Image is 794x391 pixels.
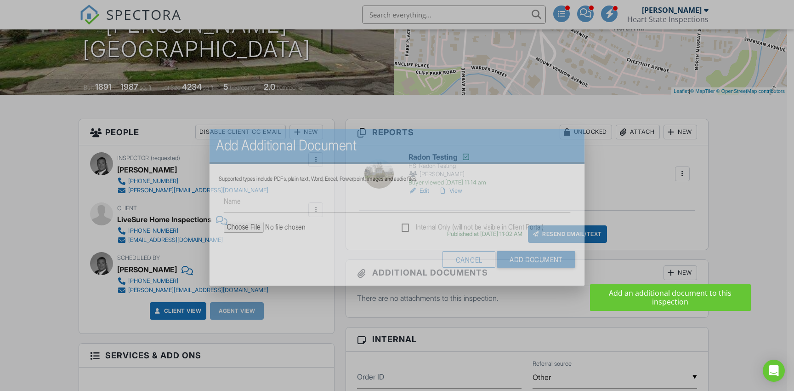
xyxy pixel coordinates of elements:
[763,360,785,382] div: Open Intercom Messenger
[442,251,495,268] div: Cancel
[497,251,575,268] input: Add Document
[402,223,544,234] label: Internal Only (will not be visible in Client Portal)
[224,196,241,206] label: Name
[216,136,578,155] h2: Add Additional Document
[219,175,575,183] div: Supported types include PDFs, plain text, Word, Excel, Powerpoint, images and audio files.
